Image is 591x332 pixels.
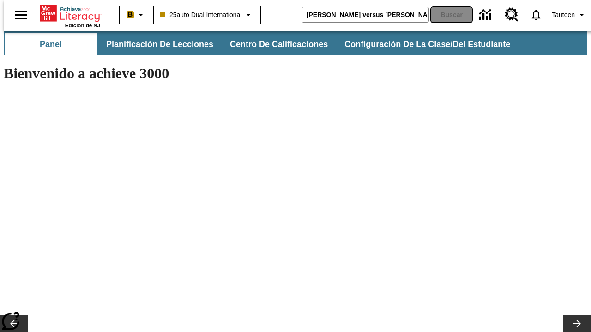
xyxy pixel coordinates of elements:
a: Notificaciones [524,3,548,27]
span: Centro de calificaciones [230,39,328,50]
span: B [128,9,133,20]
span: Tautoen [552,10,575,20]
button: Abrir el menú lateral [7,1,35,29]
input: Buscar campo [302,7,428,22]
button: Carrusel de lecciones, seguir [563,315,591,332]
button: Boost El color de la clase es melocotón. Cambiar el color de la clase. [123,6,150,23]
button: Planificación de lecciones [99,33,221,55]
button: Perfil/Configuración [548,6,591,23]
span: Configuración de la clase/del estudiante [344,39,510,50]
span: Planificación de lecciones [106,39,213,50]
button: Centro de calificaciones [223,33,335,55]
div: Portada [40,3,100,28]
div: Subbarra de navegación [4,31,587,55]
h1: Bienvenido a achieve 3000 [4,65,403,82]
span: Edición de NJ [65,23,100,28]
a: Centro de recursos, Se abrirá en una pestaña nueva. [499,2,524,27]
button: Panel [5,33,97,55]
span: Panel [40,39,62,50]
div: Subbarra de navegación [4,33,519,55]
button: Clase: 25auto Dual International, Selecciona una clase [157,6,258,23]
span: 25auto Dual International [160,10,241,20]
a: Centro de información [474,2,499,28]
button: Configuración de la clase/del estudiante [337,33,518,55]
body: Máximo 600 caracteres [4,7,135,16]
a: Portada [40,4,100,23]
